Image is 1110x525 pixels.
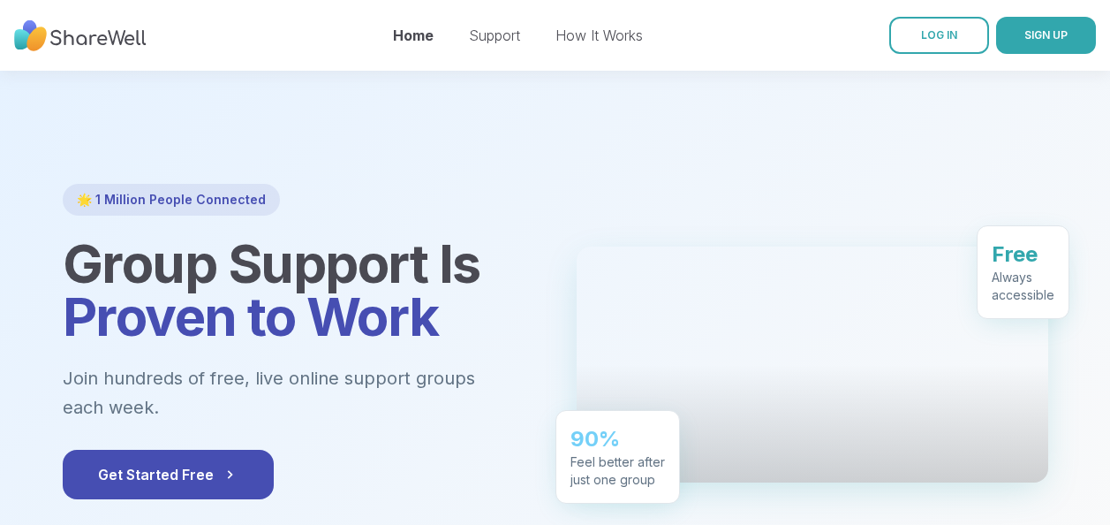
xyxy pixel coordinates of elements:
[889,17,989,54] a: LOG IN
[63,184,280,216] div: 🌟 1 Million People Connected
[469,27,520,44] a: Support
[996,17,1096,54] button: SIGN UP
[555,27,643,44] a: How It Works
[63,450,274,499] button: Get Started Free
[992,269,1054,304] div: Always accessible
[1024,28,1068,42] span: SIGN UP
[992,240,1054,269] div: Free
[570,425,665,453] div: 90%
[393,27,434,44] a: Home
[63,364,534,422] p: Join hundreds of free, live online support groups each week.
[570,453,665,489] div: Feel better after just one group
[63,285,439,348] span: Proven to Work
[921,28,957,42] span: LOG IN
[98,464,238,485] span: Get Started Free
[14,11,147,60] img: ShareWell Nav Logo
[63,237,534,343] h1: Group Support Is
